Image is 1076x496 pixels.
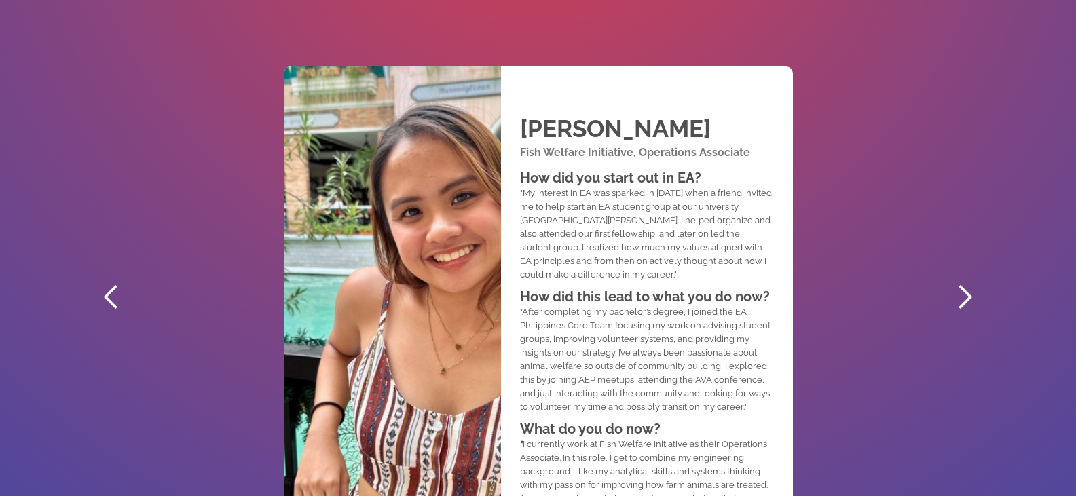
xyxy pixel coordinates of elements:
em: " [520,439,523,449]
h1: How did you start out in EA? [520,170,772,187]
p: "My interest in EA was sparked in [DATE] when a friend invited me to help start an EA student gro... [520,187,772,282]
h1: Fish Welfare Initiative, Operations Associate [520,142,772,163]
h1: What do you do now? [520,421,772,438]
h2: [PERSON_NAME] [520,115,772,142]
p: "After completing my bachelor’s degree, I joined the EA Philippines Core Team focusing my work on... [520,305,772,414]
h1: How did this lead to what you do now? [520,288,772,305]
